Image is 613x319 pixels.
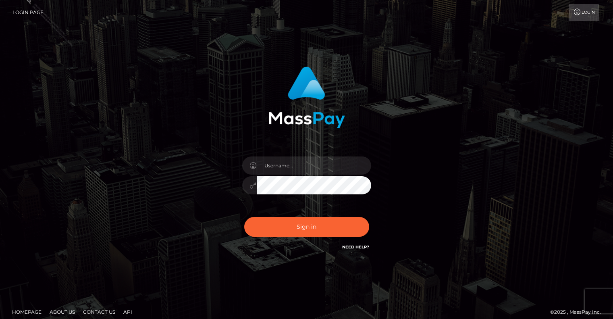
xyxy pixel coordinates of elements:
a: About Us [46,306,78,318]
a: API [120,306,135,318]
button: Sign in [244,217,369,237]
a: Login Page [12,4,44,21]
a: Login [569,4,599,21]
a: Homepage [9,306,45,318]
div: © 2025 , MassPay Inc. [550,308,607,317]
img: MassPay Login [268,67,345,128]
a: Contact Us [80,306,118,318]
a: Need Help? [342,244,369,250]
input: Username... [257,156,371,175]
